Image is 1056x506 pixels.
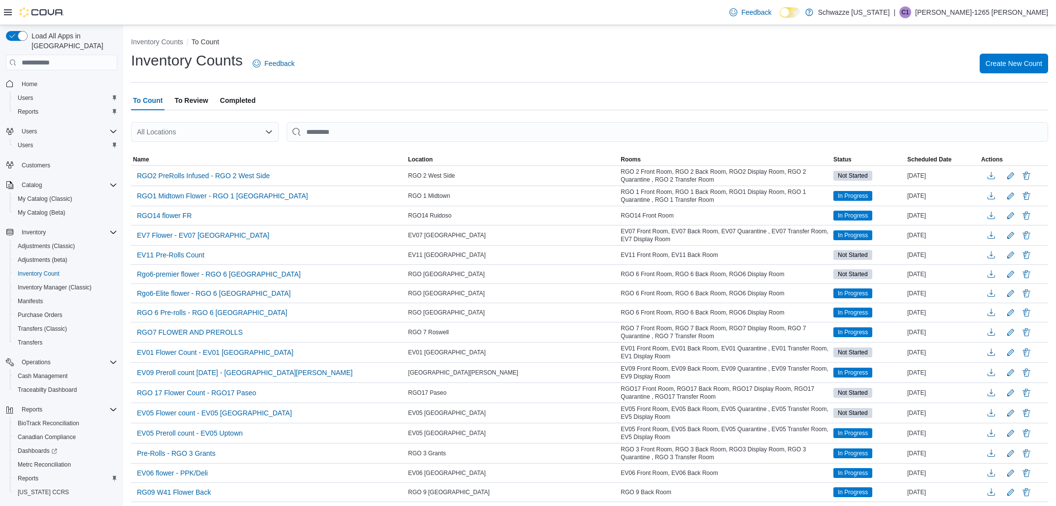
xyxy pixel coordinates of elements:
[10,472,121,485] button: Reports
[137,368,353,378] span: EV09 Preroll count [DATE] - [GEOGRAPHIC_DATA][PERSON_NAME]
[249,54,298,73] a: Feedback
[14,282,96,293] a: Inventory Manager (Classic)
[18,94,33,102] span: Users
[14,337,46,348] a: Transfers
[22,80,37,88] span: Home
[10,105,121,119] button: Reports
[18,179,117,191] span: Catalog
[18,356,117,368] span: Operations
[986,59,1042,68] span: Create New Count
[14,240,79,252] a: Adjustments (Classic)
[1005,168,1017,183] button: Edit count details
[408,348,486,356] span: EV01 [GEOGRAPHIC_DATA]
[137,468,208,478] span: EV06 flower - PPK/Deli
[619,443,831,463] div: RGO 3 Front Room, RGO 3 Back Room, RGO3 Display Room, RGO 3 Quarantine , RGO 3 Transfer Room
[14,240,117,252] span: Adjustments (Classic)
[408,469,486,477] span: EV06 [GEOGRAPHIC_DATA]
[905,367,979,379] div: [DATE]
[833,448,872,458] span: In Progress
[20,7,64,17] img: Cova
[1005,286,1017,301] button: Edit count details
[14,268,117,280] span: Inventory Count
[133,208,196,223] button: RGO14 flower FR
[833,408,872,418] span: Not Started
[14,459,117,471] span: Metrc Reconciliation
[408,328,449,336] span: RGO 7 Roswell
[2,125,121,138] button: Users
[619,423,831,443] div: EV05 Front Room, EV05 Back Room, EV05 Quarantine , EV05 Transfer Room, EV5 Display Room
[1005,406,1017,420] button: Edit count details
[619,383,831,403] div: RGO17 Front Room, RGO17 Back Room, RGO17 Display Room, RGO17 Quarantine , RGO17 Transfer Room
[905,154,979,165] button: Scheduled Date
[905,190,979,202] div: [DATE]
[22,161,50,169] span: Customers
[408,389,447,397] span: RGO17 Paseo
[1021,447,1032,459] button: Delete
[10,91,121,105] button: Users
[14,370,71,382] a: Cash Management
[10,206,121,220] button: My Catalog (Beta)
[915,6,1048,18] p: [PERSON_NAME]-1265 [PERSON_NAME]
[408,251,486,259] span: EV11 [GEOGRAPHIC_DATA]
[1005,365,1017,380] button: Edit count details
[14,431,80,443] a: Canadian Compliance
[408,429,486,437] span: EV05 [GEOGRAPHIC_DATA]
[619,249,831,261] div: EV11 Front Room, EV11 Back Room
[1021,367,1032,379] button: Delete
[1005,345,1017,360] button: Edit count details
[10,369,121,383] button: Cash Management
[18,356,55,368] button: Operations
[619,225,831,245] div: EV07 Front Room, EV07 Back Room, EV07 Quarantine , EV07 Transfer Room, EV7 Display Room
[18,77,117,90] span: Home
[14,207,117,219] span: My Catalog (Beta)
[1021,210,1032,221] button: Delete
[901,6,909,18] span: C1
[10,430,121,444] button: Canadian Compliance
[818,6,890,18] p: Schwazze [US_STATE]
[18,433,76,441] span: Canadian Compliance
[838,308,868,317] span: In Progress
[619,166,831,186] div: RGO 2 Front Room, RGO 2 Back Room, RGO2 Display Room, RGO 2 Quarantine , RGO 2 Transfer Room
[133,168,274,183] button: RGO2 PreRolls Infused - RGO 2 West Side
[14,139,37,151] a: Users
[14,370,117,382] span: Cash Management
[22,127,37,135] span: Users
[838,211,868,220] span: In Progress
[133,228,273,243] button: EV7 Flower - EV07 [GEOGRAPHIC_DATA]
[1005,325,1017,340] button: Edit count details
[18,325,67,333] span: Transfers (Classic)
[22,228,46,236] span: Inventory
[619,486,831,498] div: RGO 9 Back Room
[10,281,121,294] button: Inventory Manager (Classic)
[14,323,71,335] a: Transfers (Classic)
[1005,466,1017,480] button: Edit count details
[408,409,486,417] span: EV05 [GEOGRAPHIC_DATA]
[264,59,295,68] span: Feedback
[133,365,357,380] button: EV09 Preroll count [DATE] - [GEOGRAPHIC_DATA][PERSON_NAME]
[18,159,54,171] a: Customers
[1005,446,1017,461] button: Edit count details
[14,486,73,498] a: [US_STATE] CCRS
[1021,407,1032,419] button: Delete
[833,487,872,497] span: In Progress
[905,170,979,182] div: [DATE]
[133,385,260,400] button: RGO 17 Flower Count - RGO17 Paseo
[2,178,121,192] button: Catalog
[137,487,211,497] span: RG09 W41 Flower Back
[137,388,256,398] span: RGO 17 Flower Count - RGO17 Paseo
[408,369,519,377] span: [GEOGRAPHIC_DATA][PERSON_NAME]
[10,138,121,152] button: Users
[408,192,450,200] span: RGO 1 Midtown
[133,426,247,441] button: EV05 Preroll count - EV05 Uptown
[726,2,775,22] a: Feedback
[18,474,38,482] span: Reports
[133,156,149,163] span: Name
[899,6,911,18] div: Cassandra-1265 Gonzales
[14,282,117,293] span: Inventory Manager (Classic)
[838,270,868,279] span: Not Started
[18,209,66,217] span: My Catalog (Beta)
[220,91,256,110] span: Completed
[133,286,295,301] button: Rgo6-Elite flower - RGO 6 [GEOGRAPHIC_DATA]
[838,191,868,200] span: In Progress
[10,253,121,267] button: Adjustments (beta)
